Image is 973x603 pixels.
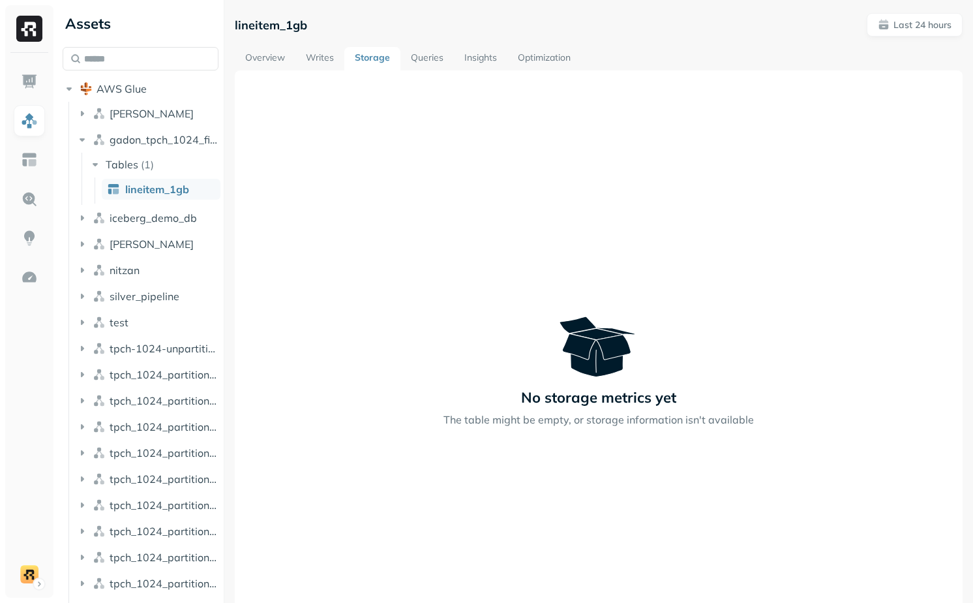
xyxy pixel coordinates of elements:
[93,525,106,538] img: namespace
[110,577,219,590] span: tpch_1024_partitioned_3
[106,158,138,171] span: Tables
[454,47,507,70] a: Insights
[16,16,42,42] img: Ryft
[76,312,219,333] button: test
[110,394,219,407] span: tpch_1024_partitioned_1
[93,264,106,277] img: namespace
[110,316,128,329] span: test
[102,179,220,200] a: lineitem_1gb
[110,264,140,277] span: nitzan
[521,388,676,407] p: No storage metrics yet
[93,316,106,329] img: namespace
[21,151,38,168] img: Asset Explorer
[93,472,106,486] img: namespace
[76,416,219,437] button: tpch_1024_partitioned_10
[235,47,295,70] a: Overview
[507,47,581,70] a: Optimization
[76,286,219,307] button: silver_pipeline
[21,73,38,90] img: Dashboard
[76,495,219,516] button: tpch_1024_partitioned_13
[110,238,194,251] span: [PERSON_NAME]
[110,472,219,486] span: tpch_1024_partitioned_12
[76,103,219,124] button: [PERSON_NAME]
[21,191,38,208] img: Query Explorer
[93,107,106,120] img: namespace
[93,394,106,407] img: namespace
[110,420,219,433] span: tpch_1024_partitioned_10
[93,577,106,590] img: namespace
[89,154,220,175] button: Tables(1)
[21,269,38,286] img: Optimization
[20,565,38,583] img: demo
[141,158,154,171] p: ( 1 )
[76,129,219,150] button: gadon_tpch_1024_filesizes_test
[93,368,106,381] img: namespace
[110,107,194,120] span: [PERSON_NAME]
[125,183,189,196] span: lineitem_1gb
[76,338,219,359] button: tpch-1024-unpartitioned
[76,442,219,463] button: tpch_1024_partitioned_11
[93,211,106,224] img: namespace
[110,551,219,564] span: tpch_1024_partitioned_2
[76,469,219,489] button: tpch_1024_partitioned_12
[93,342,106,355] img: namespace
[76,547,219,568] button: tpch_1024_partitioned_2
[344,47,400,70] a: Storage
[110,342,219,355] span: tpch-1024-unpartitioned
[63,13,218,34] div: Assets
[235,18,307,33] p: lineitem_1gb
[110,133,219,146] span: gadon_tpch_1024_filesizes_test
[93,290,106,303] img: namespace
[76,234,219,255] button: [PERSON_NAME]
[76,260,219,281] button: nitzan
[76,390,219,411] button: tpch_1024_partitioned_1
[110,290,179,303] span: silver_pipeline
[93,551,106,564] img: namespace
[76,208,219,228] button: iceberg_demo_db
[110,499,219,512] span: tpch_1024_partitioned_13
[76,573,219,594] button: tpch_1024_partitioned_3
[76,364,219,385] button: tpch_1024_partitioned
[93,238,106,251] img: namespace
[443,412,754,427] p: The table might be empty, or storage information isn't available
[63,78,218,99] button: AWS Glue
[867,13,963,37] button: Last 24 hours
[110,446,219,459] span: tpch_1024_partitioned_11
[93,446,106,459] img: namespace
[110,525,219,538] span: tpch_1024_partitioned_14
[21,112,38,129] img: Assets
[93,133,106,146] img: namespace
[400,47,454,70] a: Queries
[107,183,120,196] img: table
[76,521,219,542] button: tpch_1024_partitioned_14
[893,19,951,31] p: Last 24 hours
[97,82,147,95] span: AWS Glue
[93,420,106,433] img: namespace
[21,230,38,247] img: Insights
[295,47,344,70] a: Writes
[110,368,219,381] span: tpch_1024_partitioned
[93,499,106,512] img: namespace
[80,82,93,95] img: root
[110,211,197,224] span: iceberg_demo_db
